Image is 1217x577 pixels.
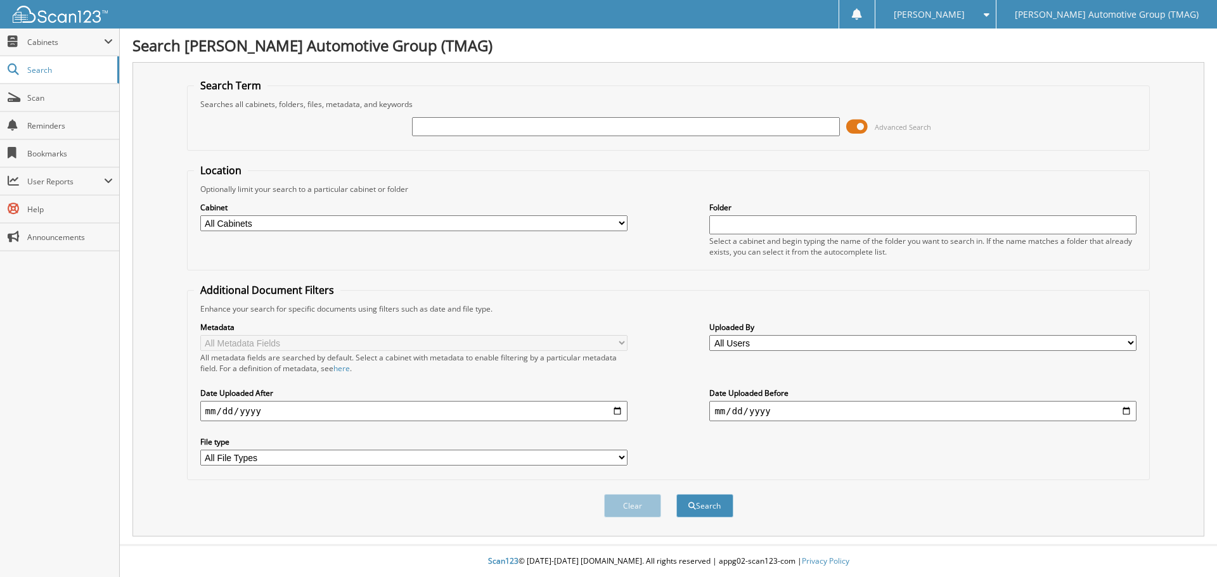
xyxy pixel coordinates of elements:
input: start [200,401,628,421]
label: Metadata [200,322,628,333]
label: Uploaded By [709,322,1137,333]
h1: Search [PERSON_NAME] Automotive Group (TMAG) [132,35,1204,56]
label: Date Uploaded After [200,388,628,398]
iframe: Chat Widget [1154,516,1217,577]
span: Cabinets [27,37,104,48]
span: Advanced Search [875,122,931,132]
a: here [333,363,350,374]
span: Reminders [27,120,113,131]
label: File type [200,436,628,447]
span: Bookmarks [27,148,113,159]
button: Search [676,494,733,517]
span: Scan123 [488,555,518,566]
input: end [709,401,1137,421]
div: © [DATE]-[DATE] [DOMAIN_NAME]. All rights reserved | appg02-scan123-com | [120,546,1217,577]
span: [PERSON_NAME] Automotive Group (TMAG) [1015,11,1199,18]
img: scan123-logo-white.svg [13,6,108,23]
label: Date Uploaded Before [709,388,1137,398]
span: [PERSON_NAME] [894,11,965,18]
legend: Additional Document Filters [194,283,340,297]
div: All metadata fields are searched by default. Select a cabinet with metadata to enable filtering b... [200,352,628,374]
legend: Location [194,163,248,177]
legend: Search Term [194,79,267,92]
label: Cabinet [200,202,628,213]
a: Privacy Policy [802,555,849,566]
div: Enhance your search for specific documents using filters such as date and file type. [194,303,1143,314]
div: Searches all cabinets, folders, files, metadata, and keywords [194,99,1143,110]
label: Folder [709,202,1137,213]
div: Optionally limit your search to a particular cabinet or folder [194,184,1143,194]
span: Scan [27,92,113,103]
span: User Reports [27,176,104,187]
span: Help [27,204,113,215]
div: Select a cabinet and begin typing the name of the folder you want to search in. If the name match... [709,236,1137,257]
button: Clear [604,494,661,517]
span: Announcements [27,232,113,243]
span: Search [27,65,111,75]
